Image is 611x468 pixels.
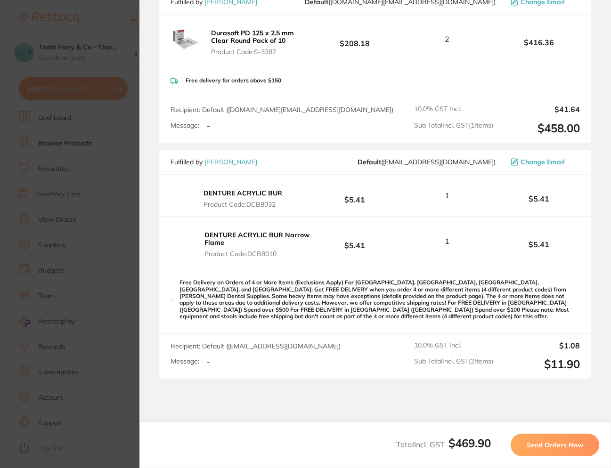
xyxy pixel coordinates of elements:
span: Sub Total Incl. GST ( 1 Items) [414,121,493,135]
p: Free Delivery on Orders of 4 or More Items (Exclusions Apply) For [GEOGRAPHIC_DATA], [GEOGRAPHIC_... [179,279,580,320]
b: $208.18 [314,30,396,48]
b: $416.36 [498,38,580,47]
p: Free delivery for orders above $150 [186,77,281,84]
button: DENTURE ACRYLIC BUR Product Code:DCB8032 [201,189,293,209]
b: $5.41 [314,233,396,250]
b: $5.41 [498,240,580,249]
span: Product Code: DCB8010 [204,250,311,258]
p: - [207,121,210,130]
span: 10.0 % GST Incl. [414,341,493,350]
button: DENTURE ACRYLIC BUR Narrow Flame Product Code:DCB8010 [202,231,314,258]
output: $1.08 [501,341,580,350]
b: Durasoft PD 125 x 2.5 mm Clear Round Pack of 10 [211,29,294,45]
label: Message: [171,121,199,129]
button: Durasoft PD 125 x 2.5 mm Clear Round Pack of 10 Product Code:S-3387 [208,29,314,56]
label: Message: [171,357,199,365]
span: 10.0 % GST Incl. [414,105,493,113]
span: Total Incl. GST [396,440,491,449]
span: Sub Total Incl. GST ( 2 Items) [414,357,493,371]
button: Send Orders Now [511,434,599,456]
p: - [207,357,210,366]
span: Recipient: Default ( [DOMAIN_NAME][EMAIL_ADDRESS][DOMAIN_NAME] ) [171,105,393,114]
span: Product Code: S-3387 [211,48,311,56]
button: Change Email [508,158,580,166]
span: 1 [445,237,449,245]
span: Send Orders Now [527,441,583,449]
b: $469.90 [448,436,491,450]
b: $5.41 [314,186,396,204]
img: cjFmMnpqOA [171,24,201,54]
b: DENTURE ACRYLIC BUR [204,189,282,197]
span: Product Code: DCB8032 [204,201,290,208]
output: $41.64 [501,105,580,113]
p: Fulfilled by [171,158,257,166]
a: [PERSON_NAME] [204,158,257,166]
output: $458.00 [501,121,580,135]
b: DENTURE ACRYLIC BUR Narrow Flame [204,231,310,247]
span: 1 [445,191,449,200]
b: Default [358,158,381,166]
span: 2 [445,35,449,43]
span: save@adamdental.com.au [358,158,496,166]
b: $5.41 [498,194,580,203]
output: $11.90 [501,357,580,371]
span: Change Email [521,158,565,166]
span: Recipient: Default ( [EMAIL_ADDRESS][DOMAIN_NAME] ) [171,342,341,350]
